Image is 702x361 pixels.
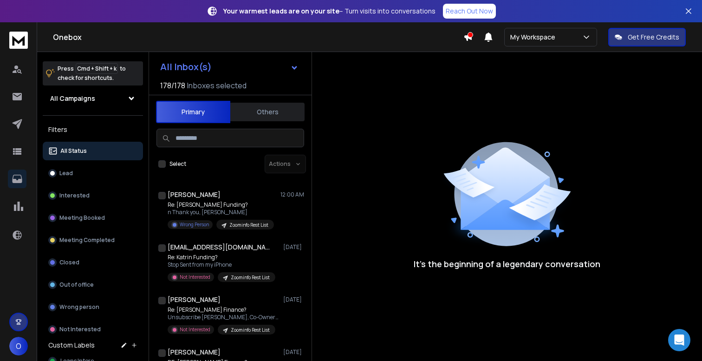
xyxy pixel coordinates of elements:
[628,33,679,42] p: Get Free Credits
[168,261,275,269] p: Stop Sent from my iPhone
[59,192,90,199] p: Interested
[43,89,143,108] button: All Campaigns
[283,348,304,356] p: [DATE]
[168,348,221,357] h1: [PERSON_NAME]
[43,231,143,249] button: Meeting Completed
[180,274,210,281] p: Not Interested
[668,329,690,351] div: Open Intercom Messenger
[443,4,496,19] a: Reach Out Now
[223,7,339,15] strong: Your warmest leads are on your site
[9,337,28,355] button: O
[223,7,435,16] p: – Turn visits into conversations
[169,160,186,168] label: Select
[48,341,95,350] h3: Custom Labels
[168,254,275,261] p: Re: Katrin Funding?
[43,142,143,160] button: All Status
[231,274,270,281] p: Zoominfo Rest List
[280,191,304,198] p: 12:00 AM
[53,32,463,43] h1: Onebox
[608,28,686,46] button: Get Free Credits
[446,7,493,16] p: Reach Out Now
[43,123,143,136] h3: Filters
[153,58,306,76] button: All Inbox(s)
[43,186,143,205] button: Interested
[230,102,305,122] button: Others
[43,164,143,183] button: Lead
[59,236,115,244] p: Meeting Completed
[283,296,304,303] p: [DATE]
[229,222,268,229] p: Zoominfo Rest List
[43,276,143,294] button: Out of office
[43,298,143,316] button: Wrong person
[180,326,210,333] p: Not Interested
[160,62,212,72] h1: All Inbox(s)
[168,243,270,252] h1: [EMAIL_ADDRESS][DOMAIN_NAME]
[283,243,304,251] p: [DATE]
[43,209,143,227] button: Meeting Booked
[43,253,143,272] button: Closed
[58,64,126,83] p: Press to check for shortcuts.
[168,314,279,321] p: Unsubscribe [PERSON_NAME], Co-Owner/Broker
[59,259,79,266] p: Closed
[43,320,143,339] button: Not Interested
[59,326,101,333] p: Not Interested
[59,281,94,289] p: Out of office
[414,257,600,270] p: It’s the beginning of a legendary conversation
[168,295,221,304] h1: [PERSON_NAME]
[168,190,221,199] h1: [PERSON_NAME]
[9,32,28,49] img: logo
[510,33,559,42] p: My Workspace
[59,170,73,177] p: Lead
[156,101,230,123] button: Primary
[76,63,118,74] span: Cmd + Shift + k
[187,80,247,91] h3: Inboxes selected
[60,147,87,155] p: All Status
[59,214,105,222] p: Meeting Booked
[231,327,270,334] p: Zoominfo Rest List
[168,306,279,314] p: Re: [PERSON_NAME] Finance?
[168,209,274,216] p: n Thank you, [PERSON_NAME]
[160,80,185,91] span: 178 / 178
[50,94,95,103] h1: All Campaigns
[59,303,99,311] p: Wrong person
[168,201,274,209] p: Re: [PERSON_NAME] Funding?
[180,221,209,228] p: Wrong Person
